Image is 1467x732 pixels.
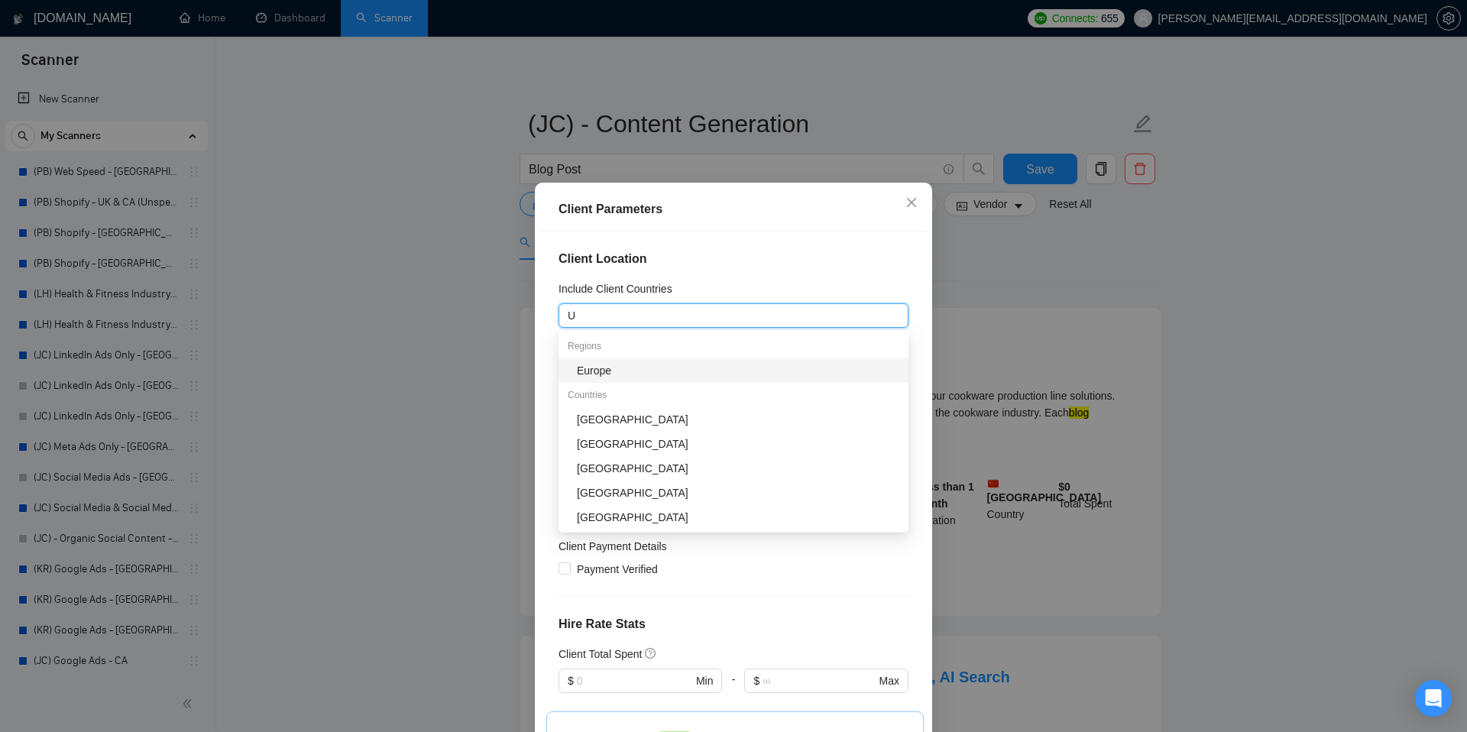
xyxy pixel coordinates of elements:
[577,460,899,477] div: [GEOGRAPHIC_DATA]
[559,646,642,662] h5: Client Total Spent
[559,200,908,219] div: Client Parameters
[722,669,744,711] div: -
[571,561,664,578] span: Payment Verified
[559,432,908,456] div: United Kingdom
[577,509,899,526] div: [GEOGRAPHIC_DATA]
[577,484,899,501] div: [GEOGRAPHIC_DATA]
[577,411,899,428] div: [GEOGRAPHIC_DATA]
[559,250,908,268] h4: Client Location
[559,456,908,481] div: India
[568,672,574,689] span: $
[753,672,759,689] span: $
[577,672,693,689] input: 0
[559,505,908,530] div: Australia
[891,183,932,224] button: Close
[559,334,908,358] div: Regions
[559,481,908,505] div: Canada
[905,196,918,209] span: close
[645,647,657,659] span: question-circle
[559,358,908,383] div: Europe
[559,407,908,432] div: United States
[879,672,899,689] span: Max
[559,280,672,297] h5: Include Client Countries
[696,672,714,689] span: Min
[763,672,876,689] input: ∞
[577,362,899,379] div: Europe
[559,383,908,407] div: Countries
[1415,680,1452,717] div: Open Intercom Messenger
[559,615,908,633] h4: Hire Rate Stats
[577,436,899,452] div: [GEOGRAPHIC_DATA]
[559,538,667,555] h4: Client Payment Details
